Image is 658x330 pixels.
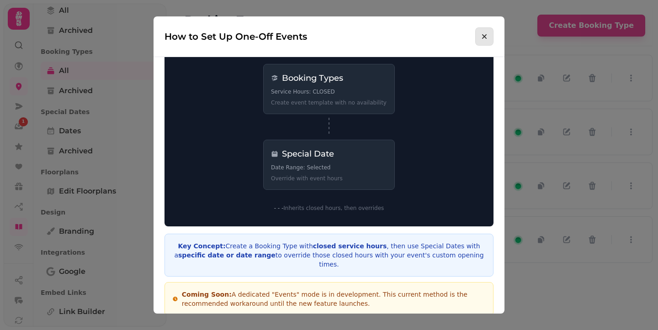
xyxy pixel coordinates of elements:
[271,88,387,95] p: Service Hours: CLOSED
[182,290,486,308] p: A dedicated "Events" mode is in development. This current method is the recommended workaround un...
[227,204,431,212] p: Inherits closed hours, then overrides
[271,175,387,182] p: Override with event hours
[282,72,343,84] h3: Booking Types
[178,242,225,250] strong: Key Concept:
[178,251,276,259] strong: specific date or date range
[313,242,387,250] strong: closed service hours
[182,291,232,298] strong: Coming Soon:
[164,30,307,43] h2: How to Set Up One-Off Events
[475,27,493,46] button: Close modal
[271,164,387,171] p: Date Range: Selected
[271,99,387,106] p: Create event template with no availability
[274,205,284,211] span: - - -
[172,241,486,269] p: Create a Booking Type with , then use Special Dates with a to override those closed hours with yo...
[282,147,334,160] h3: Special Date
